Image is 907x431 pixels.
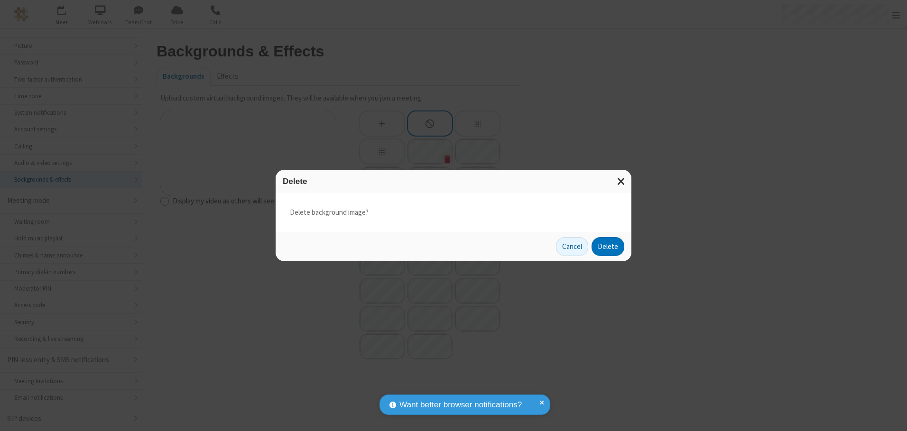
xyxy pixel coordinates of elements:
[592,237,624,256] button: Delete
[556,237,588,256] button: Cancel
[399,399,522,411] span: Want better browser notifications?
[283,177,624,186] h3: Delete
[276,193,631,232] div: Delete background image?
[611,170,631,193] button: Close modal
